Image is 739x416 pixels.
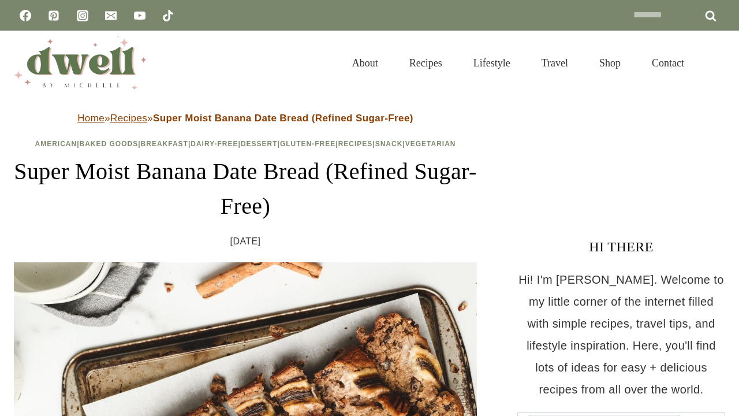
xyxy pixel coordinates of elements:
span: | | | | | | | | [35,140,456,148]
a: Email [99,4,122,27]
time: [DATE] [230,233,261,250]
a: Pinterest [42,4,65,27]
p: Hi! I'm [PERSON_NAME]. Welcome to my little corner of the internet filled with simple recipes, tr... [517,269,725,400]
a: Home [77,113,104,124]
a: Lifestyle [458,43,526,83]
a: Snack [375,140,403,148]
a: About [337,43,394,83]
button: View Search Form [706,53,725,73]
a: Instagram [71,4,94,27]
strong: Super Moist Banana Date Bread (Refined Sugar-Free) [153,113,413,124]
a: Baked Goods [80,140,139,148]
a: Gluten-Free [280,140,335,148]
a: Travel [526,43,584,83]
img: DWELL by michelle [14,36,147,90]
span: » » [77,113,413,124]
a: Facebook [14,4,37,27]
h3: HI THERE [517,236,725,257]
a: Recipes [110,113,147,124]
a: YouTube [128,4,151,27]
h1: Super Moist Banana Date Bread (Refined Sugar-Free) [14,154,477,224]
a: Vegetarian [405,140,456,148]
a: Recipes [338,140,373,148]
nav: Primary Navigation [337,43,700,83]
a: TikTok [156,4,180,27]
a: Contact [636,43,700,83]
a: Dessert [241,140,278,148]
a: American [35,140,77,148]
a: Breakfast [141,140,188,148]
a: Dairy-Free [191,140,238,148]
a: Recipes [394,43,458,83]
a: Shop [584,43,636,83]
